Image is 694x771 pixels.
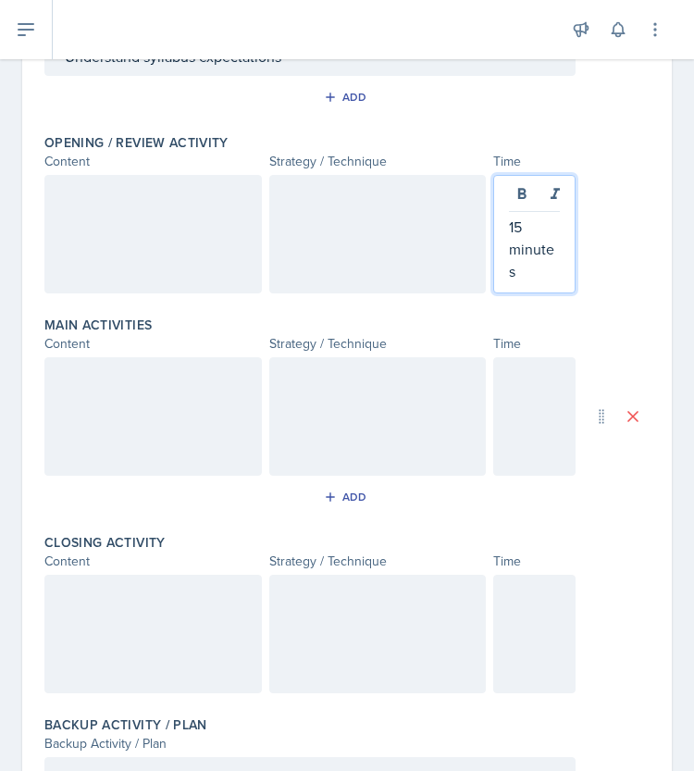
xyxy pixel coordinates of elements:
button: Add [317,83,378,111]
div: Time [493,152,576,171]
div: Strategy / Technique [269,334,487,354]
div: Strategy / Technique [269,552,487,571]
div: Time [493,334,576,354]
label: Main Activities [44,316,152,334]
div: Content [44,334,262,354]
label: Opening / Review Activity [44,133,229,152]
div: Content [44,152,262,171]
p: 15 minutes [509,216,560,282]
button: Add [317,483,378,511]
div: Add [328,90,367,105]
div: Strategy / Technique [269,152,487,171]
div: Time [493,552,576,571]
div: Backup Activity / Plan [44,734,576,753]
div: Add [328,490,367,504]
label: Closing Activity [44,533,166,552]
div: Content [44,552,262,571]
label: Backup Activity / Plan [44,715,207,734]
